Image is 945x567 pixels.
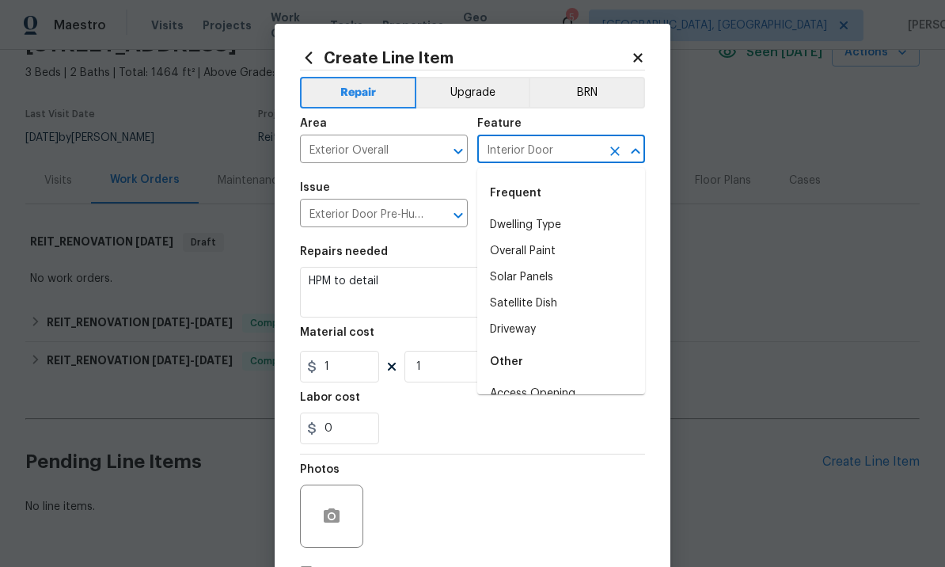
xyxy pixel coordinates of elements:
[477,291,645,317] li: Satellite Dish
[529,77,645,108] button: BRN
[300,246,388,257] h5: Repairs needed
[477,118,522,129] h5: Feature
[477,238,645,264] li: Overall Paint
[300,464,340,475] h5: Photos
[477,381,645,407] li: Access Opening
[300,182,330,193] h5: Issue
[477,317,645,343] li: Driveway
[477,212,645,238] li: Dwelling Type
[477,343,645,381] div: Other
[604,140,626,162] button: Clear
[447,140,469,162] button: Open
[300,77,416,108] button: Repair
[477,264,645,291] li: Solar Panels
[624,140,647,162] button: Close
[447,204,469,226] button: Open
[300,327,374,338] h5: Material cost
[416,77,529,108] button: Upgrade
[300,49,631,67] h2: Create Line Item
[300,267,645,318] textarea: HPM to detail
[477,174,645,212] div: Frequent
[300,392,360,403] h5: Labor cost
[300,118,327,129] h5: Area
